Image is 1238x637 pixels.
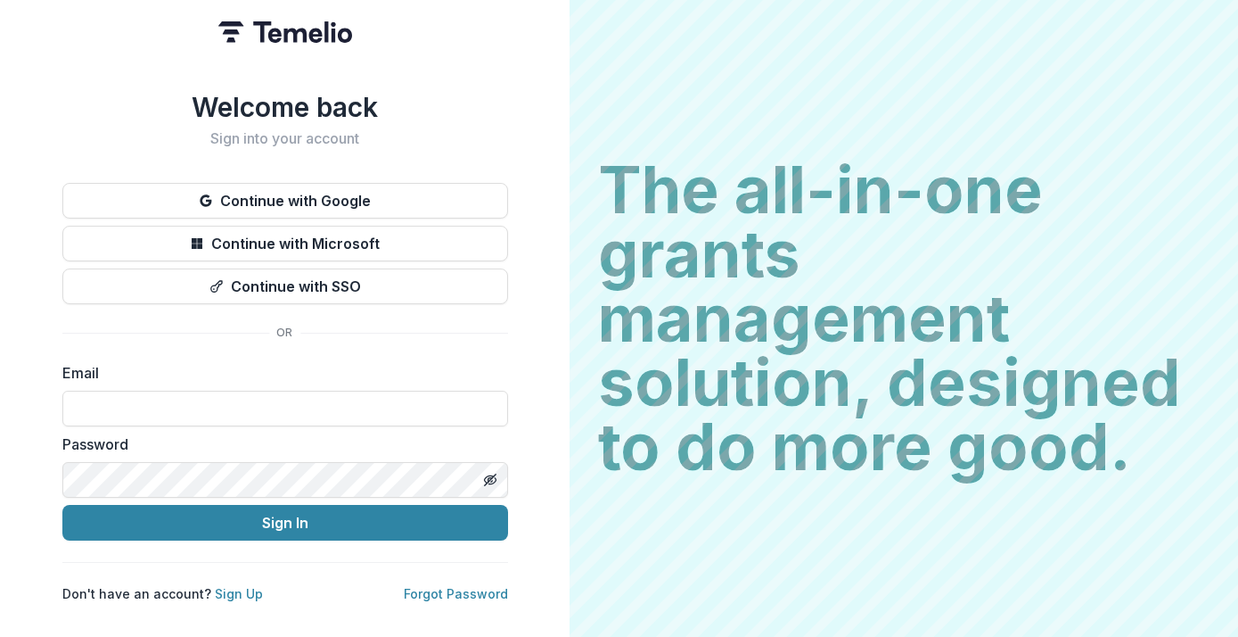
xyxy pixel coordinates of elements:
[62,584,263,603] p: Don't have an account?
[404,586,508,601] a: Forgot Password
[215,586,263,601] a: Sign Up
[62,183,508,219] button: Continue with Google
[62,269,508,304] button: Continue with SSO
[62,505,508,541] button: Sign In
[62,362,497,384] label: Email
[62,434,497,455] label: Password
[218,21,352,43] img: Temelio
[62,91,508,123] h1: Welcome back
[476,466,504,494] button: Toggle password visibility
[62,226,508,261] button: Continue with Microsoft
[62,130,508,147] h2: Sign into your account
